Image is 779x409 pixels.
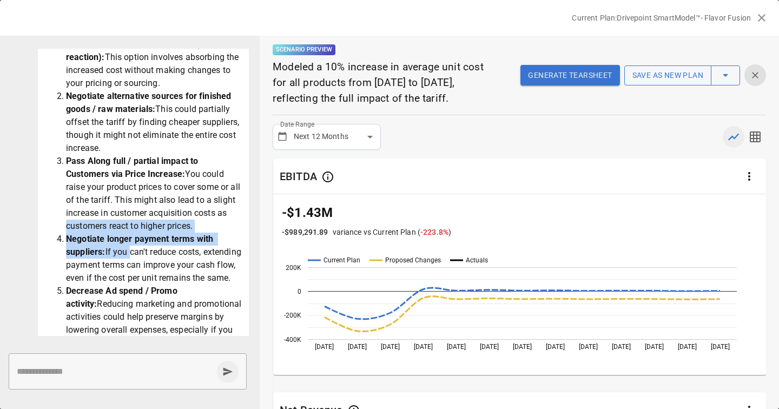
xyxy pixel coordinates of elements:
text: Proposed Changes [385,257,441,265]
text: -200K [284,312,301,320]
text: [DATE] [414,344,433,351]
strong: Negotiate alternative sources for finished goods / raw materials: [66,91,233,114]
label: Date Range [280,120,314,129]
text: Current Plan [324,257,360,265]
p: Next 12 Months [294,131,348,142]
p: variance vs Current Plan ( ) [333,227,452,238]
text: [DATE] [513,344,532,351]
span: -223.8 % [420,228,448,236]
text: Actuals [466,257,488,265]
button: Save as new plan [624,65,711,86]
div: EBITDA [280,169,317,183]
li: This could partially offset the tariff by finding cheaper suppliers, though it might not eliminat... [66,90,242,155]
text: [DATE] [381,344,400,351]
text: [DATE] [480,344,499,351]
text: [DATE] [447,344,466,351]
text: 0 [298,288,301,296]
text: 200K [286,264,301,272]
text: [DATE] [579,344,598,351]
svg: A chart. [273,251,767,378]
text: [DATE] [546,344,565,351]
text: [DATE] [315,344,334,351]
li: This option involves absorbing the increased cost without making changes to your pricing or sourc... [66,38,242,90]
strong: Negotiate longer payment terms with suppliers: [66,234,215,257]
text: [DATE] [678,344,697,351]
text: [DATE] [612,344,631,351]
text: -400K [284,336,301,344]
p: Scenario Preview [273,44,335,55]
li: Reducing marketing and promotional activities could help preserve margins by lowering overall exp... [66,285,242,349]
li: If you can't reduce costs, extending payment terms can improve your cash flow, even if the cost p... [66,233,242,285]
p: -$1.43M [282,203,758,222]
button: Generate Tearsheet [520,65,619,85]
p: Current Plan: Drivepoint SmartModel™- Flavor Fusion [572,12,751,23]
text: [DATE] [645,344,664,351]
p: Modeled a 10% increase in average unit cost for all products from [DATE] to [DATE], reflecting th... [273,60,496,106]
strong: Pass Along full / partial impact to Customers via Price Increase: [66,156,200,179]
strong: Decrease Ad spend / Promo activity: [66,286,180,309]
text: [DATE] [348,344,367,351]
li: You could raise your product prices to cover some or all of the tariff. This might also lead to a... [66,155,242,233]
text: [DATE] [711,344,730,351]
p: -$989,291.89 [282,227,328,238]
